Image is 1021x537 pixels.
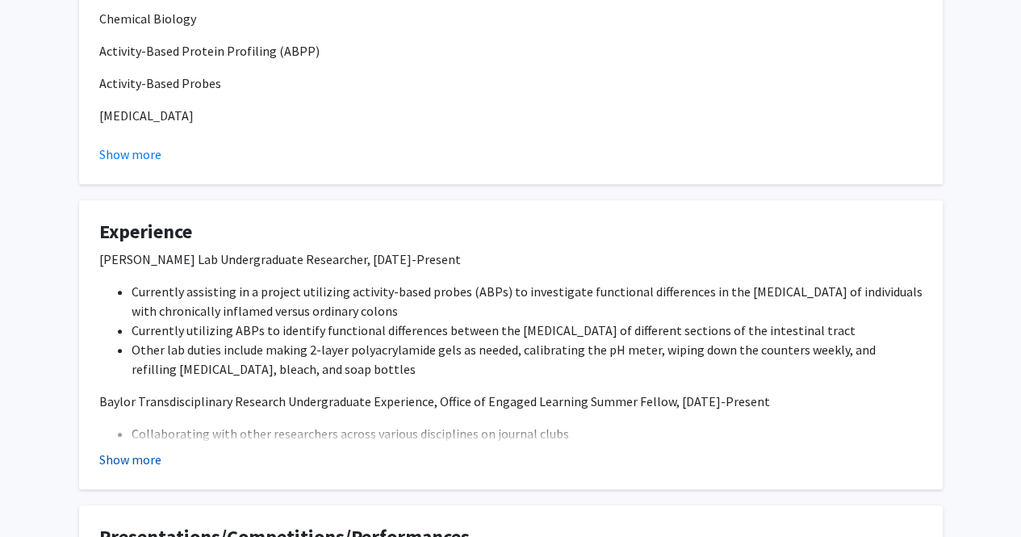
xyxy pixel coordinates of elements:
[99,145,161,164] button: Show more
[132,321,923,340] li: Currently utilizing ABPs to identify functional differences between the [MEDICAL_DATA] of differe...
[99,41,923,61] p: Activity-Based Protein Profiling (ABPP)
[99,250,923,269] p: [PERSON_NAME] Lab Undergraduate Researcher, [DATE]-Present
[132,282,923,321] li: Currently assisting in a project utilizing activity-based probes (ABPs) to investigate functional...
[132,340,923,379] li: Other lab duties include making 2-layer polyacrylamide gels as needed, calibrating the pH meter, ...
[99,9,923,28] p: Chemical Biology
[99,220,923,244] h4: Experience
[132,424,923,443] li: Collaborating with other researchers across various disciplines on journal clubs
[99,73,923,93] p: Activity-Based Probes
[12,464,69,525] iframe: Chat
[99,106,923,125] p: [MEDICAL_DATA]
[99,392,923,411] p: Baylor Transdisciplinary Research Undergraduate Experience, Office of Engaged Learning Summer Fel...
[99,450,161,469] button: Show more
